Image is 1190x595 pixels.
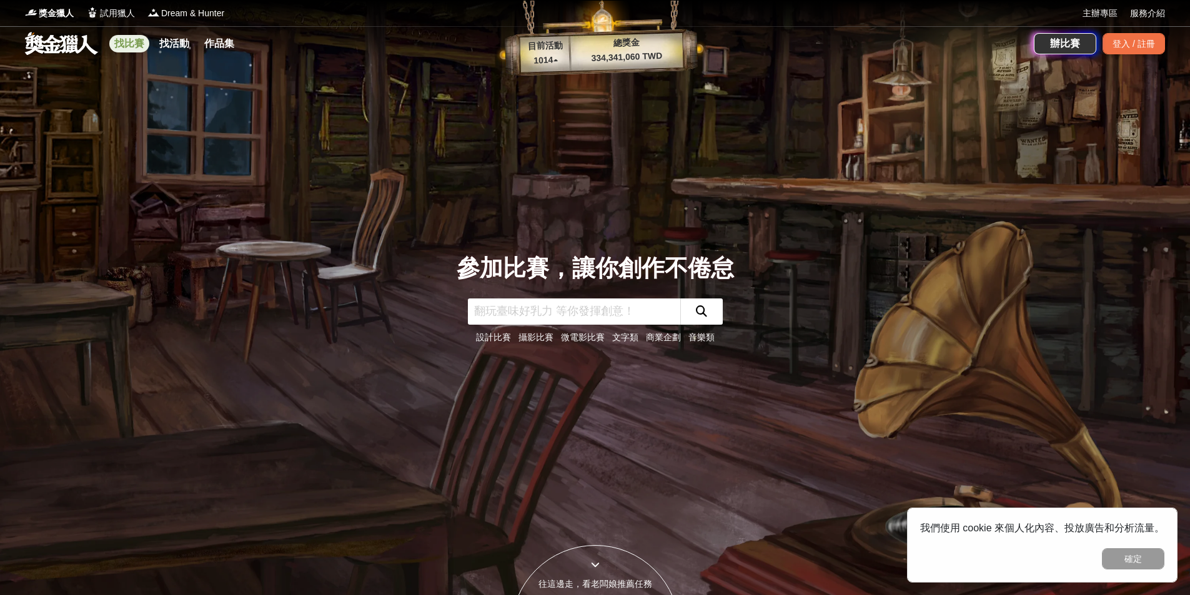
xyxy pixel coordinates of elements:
a: 微電影比賽 [561,332,605,342]
img: Logo [147,6,160,19]
p: 總獎金 [570,34,683,51]
a: 設計比賽 [476,332,511,342]
a: 音樂類 [688,332,715,342]
a: 作品集 [199,35,239,52]
span: 試用獵人 [100,7,135,20]
div: 參加比賽，讓你創作不倦怠 [457,251,734,286]
a: 找活動 [154,35,194,52]
a: LogoDream & Hunter [147,7,224,20]
div: 往這邊走，看老闆娘推薦任務 [512,578,679,591]
p: 目前活動 [520,39,570,54]
p: 1014 ▴ [520,53,571,68]
span: 獎金獵人 [39,7,74,20]
a: 辦比賽 [1034,33,1096,54]
div: 登入 / 註冊 [1103,33,1165,54]
a: 服務介紹 [1130,7,1165,20]
span: Dream & Hunter [161,7,224,20]
button: 確定 [1102,548,1164,569]
input: 翻玩臺味好乳力 等你發揮創意！ [468,298,680,325]
a: 攝影比賽 [518,332,553,342]
a: 找比賽 [109,35,149,52]
img: Logo [25,6,37,19]
img: Logo [86,6,99,19]
a: Logo獎金獵人 [25,7,74,20]
a: 主辦專區 [1083,7,1118,20]
p: 334,341,060 TWD [570,49,683,66]
a: 商業企劃 [646,332,681,342]
a: 文字類 [612,332,638,342]
a: Logo試用獵人 [86,7,135,20]
span: 我們使用 cookie 來個人化內容、投放廣告和分析流量。 [920,523,1164,533]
